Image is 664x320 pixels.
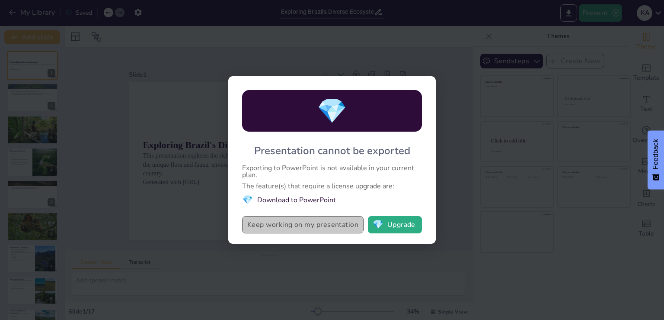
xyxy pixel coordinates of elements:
div: Exporting to PowerPoint is not available in your current plan. [242,165,422,178]
div: The feature(s) that require a license upgrade are: [242,183,422,190]
button: Keep working on my presentation [242,216,364,233]
span: Feedback [652,139,660,169]
button: Feedback - Show survey [648,130,664,189]
div: Presentation cannot be exported [254,144,410,158]
span: diamond [317,94,347,128]
li: Download to PowerPoint [242,194,422,206]
button: diamondUpgrade [368,216,422,233]
span: diamond [373,220,383,229]
span: diamond [242,194,253,206]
